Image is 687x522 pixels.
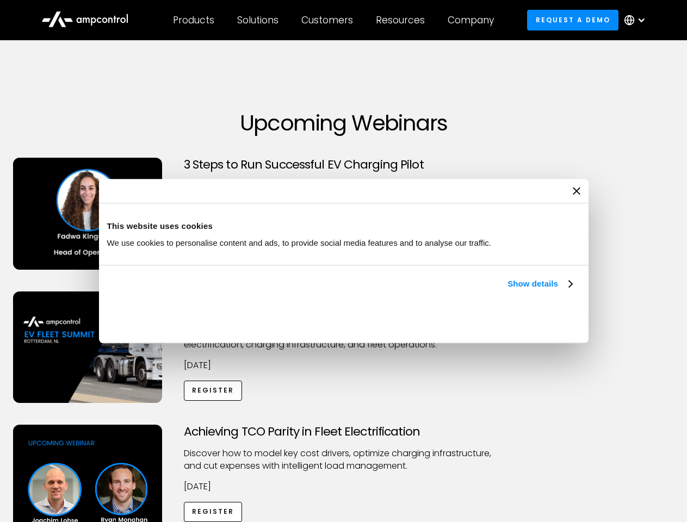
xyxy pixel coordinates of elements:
[184,158,504,172] h3: 3 Steps to Run Successful EV Charging Pilot
[184,425,504,439] h3: Achieving TCO Parity in Fleet Electrification
[173,14,214,26] div: Products
[376,14,425,26] div: Resources
[13,110,674,136] h1: Upcoming Webinars
[527,10,618,30] a: Request a demo
[107,220,580,233] div: This website uses cookies
[107,238,492,247] span: We use cookies to personalise content and ads, to provide social media features and to analyse ou...
[301,14,353,26] div: Customers
[237,14,278,26] div: Solutions
[420,303,576,334] button: Okay
[184,448,504,472] p: Discover how to model key cost drivers, optimize charging infrastructure, and cut expenses with i...
[184,381,243,401] a: Register
[184,481,504,493] p: [DATE]
[184,502,243,522] a: Register
[448,14,494,26] div: Company
[573,187,580,195] button: Close banner
[507,277,572,290] a: Show details
[184,359,504,371] p: [DATE]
